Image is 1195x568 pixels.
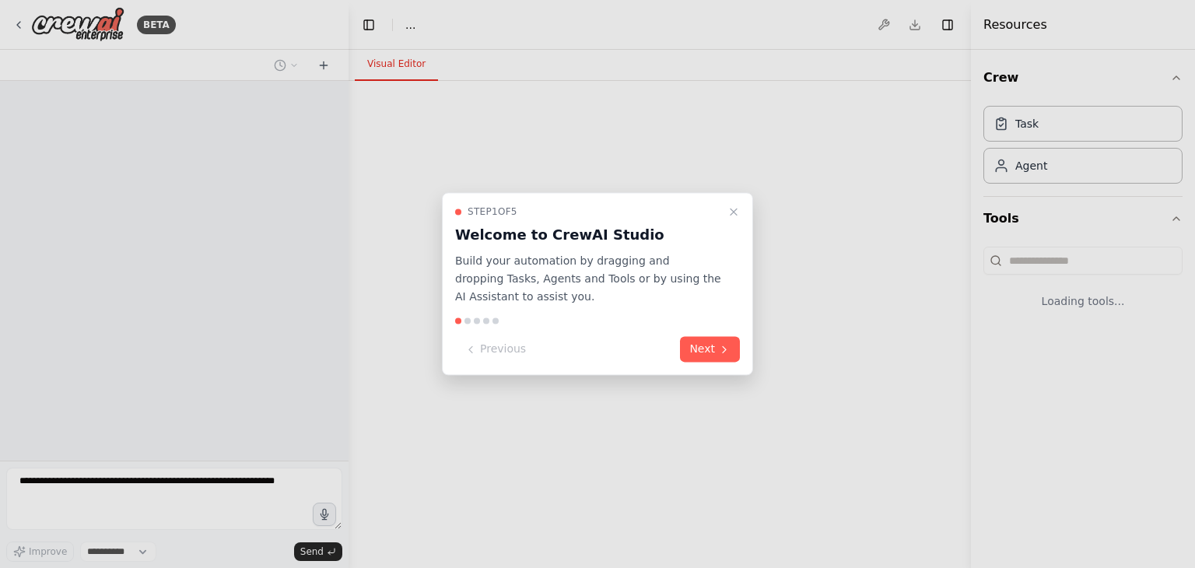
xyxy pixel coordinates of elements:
button: Previous [455,337,535,363]
span: Step 1 of 5 [468,205,517,218]
h3: Welcome to CrewAI Studio [455,224,721,246]
button: Hide left sidebar [358,14,380,36]
p: Build your automation by dragging and dropping Tasks, Agents and Tools or by using the AI Assista... [455,252,721,305]
button: Close walkthrough [724,202,743,221]
button: Next [680,337,740,363]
